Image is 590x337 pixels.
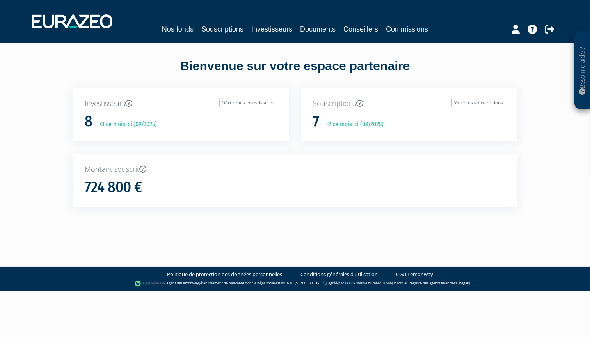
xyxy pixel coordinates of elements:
[167,271,282,278] a: Politique de protection des données personnelles
[451,99,505,107] a: Voir mes souscriptions
[32,14,112,28] img: 1732889491-logotype_eurazeo_blanc_rvb.png
[162,24,194,35] a: Nos fonds
[300,24,336,35] a: Documents
[396,271,433,278] a: CGU Lemonway
[251,24,292,35] a: Investisseurs
[67,57,523,88] div: Bienvenue sur votre espace partenaire
[343,24,378,35] a: Conseillers
[313,113,319,130] h1: 7
[85,113,92,130] h1: 8
[8,280,582,288] div: - Agent de (établissement de paiement dont le siège social est situé au [STREET_ADDRESS], agréé p...
[409,281,470,286] a: Registre des agents financiers (Regafi)
[181,281,199,286] a: Lemonway
[386,24,428,35] a: Commissions
[85,164,505,175] p: Montant souscrit
[219,99,277,107] a: Gérer mes investisseurs
[320,120,384,129] p: +2 ce mois-ci (09/2025)
[85,179,142,196] h1: 724 800 €
[313,99,505,109] p: Souscriptions
[201,24,243,35] a: Souscriptions
[94,120,157,129] p: +3 ce mois-ci (09/2025)
[85,99,277,109] p: Investisseurs
[300,271,378,278] a: Conditions générales d'utilisation
[578,35,587,106] p: Besoin d'aide ?
[135,280,165,288] img: logo-lemonway.png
